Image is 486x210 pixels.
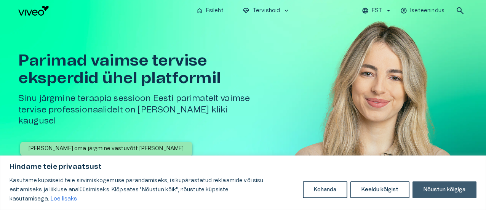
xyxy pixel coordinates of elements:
[10,176,297,204] p: Kasutame küpsiseid teie sirvimiskogemuse parandamiseks, isikupärastatud reklaamide või sisu esita...
[283,7,290,14] span: keyboard_arrow_down
[410,7,444,15] p: Iseteenindus
[240,5,293,16] button: ecg_heartTervishoidkeyboard_arrow_down
[361,5,393,16] button: EST
[456,6,465,15] span: search
[18,93,265,127] h5: Sinu järgmine teraapia sessioon Eesti parimatelt vaimse tervise professionaalidelt on [PERSON_NAM...
[253,7,280,15] p: Tervishoid
[18,6,49,16] img: Viveo logo
[29,145,184,153] p: [PERSON_NAME] oma järgmine vastuvõtt [PERSON_NAME]
[399,5,446,16] button: Iseteenindus
[372,7,382,15] p: EST
[18,6,190,16] a: Navigate to homepage
[50,196,78,202] a: Loe lisaks
[350,181,409,198] button: Keeldu kõigist
[193,5,227,16] button: homeEsileht
[303,181,347,198] button: Kohanda
[10,162,476,172] p: Hindame teie privaatsust
[452,3,468,18] button: open search modal
[206,7,224,15] p: Esileht
[20,142,192,156] button: [PERSON_NAME] oma järgmine vastuvõtt [PERSON_NAME]
[243,7,249,14] span: ecg_heart
[18,52,265,87] h1: Parimad vaimse tervise eksperdid ühel platformil
[412,181,476,198] button: Nõustun kõigiga
[196,7,203,14] span: home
